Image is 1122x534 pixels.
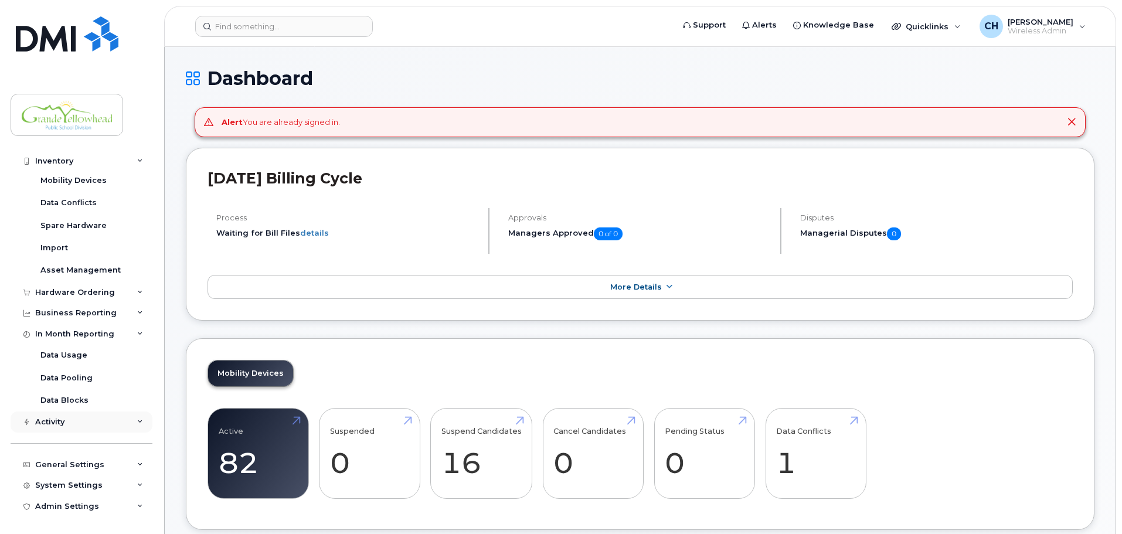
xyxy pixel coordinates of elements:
[441,415,522,492] a: Suspend Candidates 16
[222,117,340,128] div: You are already signed in.
[800,213,1073,222] h4: Disputes
[219,415,298,492] a: Active 82
[216,213,478,222] h4: Process
[553,415,633,492] a: Cancel Candidates 0
[186,68,1094,89] h1: Dashboard
[330,415,409,492] a: Suspended 0
[508,213,770,222] h4: Approvals
[594,227,623,240] span: 0 of 0
[610,283,662,291] span: More Details
[887,227,901,240] span: 0
[508,227,770,240] h5: Managers Approved
[222,117,243,127] strong: Alert
[208,169,1073,187] h2: [DATE] Billing Cycle
[208,360,293,386] a: Mobility Devices
[216,227,478,239] li: Waiting for Bill Files
[665,415,744,492] a: Pending Status 0
[800,227,1073,240] h5: Managerial Disputes
[776,415,855,492] a: Data Conflicts 1
[300,228,329,237] a: details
